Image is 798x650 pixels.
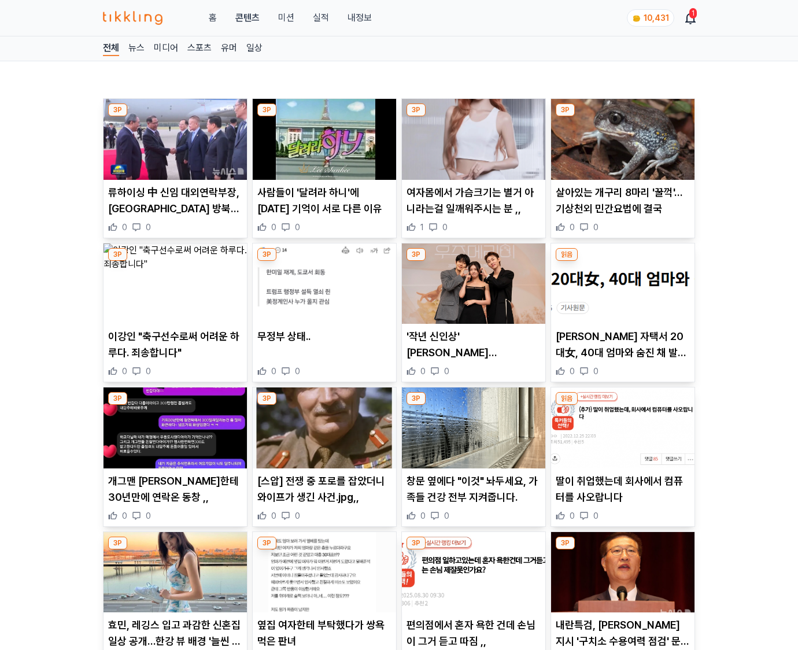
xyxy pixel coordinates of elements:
[122,365,127,377] span: 0
[407,473,541,505] p: 창문 옆에다 "이것" 놔두세요, 가족들 건강 전부 지켜줍니다.
[271,365,276,377] span: 0
[257,617,391,649] p: 옆집 여자한테 부탁했다가 쌍욕먹은 판녀
[570,365,575,377] span: 0
[257,104,276,116] div: 3P
[442,221,448,233] span: 0
[556,473,690,505] p: 딸이 취업했는데 회사에서 컴퓨터를 사오랍니다
[122,221,127,233] span: 0
[257,537,276,549] div: 3P
[253,532,396,613] img: 옆집 여자한테 부탁했다가 쌍욕먹은 판녀
[108,248,127,261] div: 3P
[420,510,426,522] span: 0
[103,41,119,56] a: 전체
[253,99,396,180] img: 사람들이 '달려라 하니'에 대한 기억이 서로 다른 이유
[407,617,541,649] p: 편의점에서 혼자 욕한 건데 손님이 그거 듣고 따짐 ,,
[103,11,162,25] img: 티끌링
[278,11,294,25] button: 미션
[689,8,697,19] div: 1
[252,98,397,238] div: 3P 사람들이 '달려라 하니'에 대한 기억이 서로 다른 이유 사람들이 '달려라 하니'에 [DATE] 기억이 서로 다른 이유 0 0
[295,221,300,233] span: 0
[551,98,695,238] div: 3P 살아있는 개구리 8마리 '꿀꺽'…기상천외 민간요법에 결국 살아있는 개구리 8마리 '꿀꺽'…기상천외 민간요법에 결국 0 0
[103,243,247,383] div: 3P 이강인 "축구선수로써 어려운 하루다. 죄송합니다" 이강인 "축구선수로써 어려운 하루다. 죄송합니다" 0 0
[401,243,546,383] div: 3P '작년 신인상' 서범준 "'우주메리미'로 받고 싶은 상? 베스트 커플상을 뺏어보겠다" '작년 신인상' [PERSON_NAME] "'[PERSON_NAME]메리미'로 받고...
[556,184,690,217] p: 살아있는 개구리 8마리 '꿀꺽'…기상천외 민간요법에 결국
[556,328,690,361] p: [PERSON_NAME] 자택서 20대女, 40대 엄마와 숨진 채 발견 ,,
[570,221,575,233] span: 0
[271,221,276,233] span: 0
[295,365,300,377] span: 0
[146,510,151,522] span: 0
[556,392,578,405] div: 읽음
[295,510,300,522] span: 0
[627,9,672,27] a: coin 10,431
[644,13,669,23] span: 10,431
[407,104,426,116] div: 3P
[103,98,247,238] div: 3P 류하이싱 中 신임 대외연락부장, 리창 방북에 동행 류하이싱 中 신임 대외연락부장, [GEOGRAPHIC_DATA] 방북에 동행 0 0
[246,41,263,56] a: 일상
[632,14,641,23] img: coin
[593,510,598,522] span: 0
[108,473,242,505] p: 개그맨 [PERSON_NAME]한테 30년만에 연락온 동창 ,,
[551,243,695,383] div: 읽음 장성 자택서 20대女, 40대 엄마와 숨진 채 발견 ,, [PERSON_NAME] 자택서 20대女, 40대 엄마와 숨진 채 발견 ,, 0 0
[444,510,449,522] span: 0
[570,510,575,522] span: 0
[146,365,151,377] span: 0
[420,221,424,233] span: 1
[108,617,242,649] p: 효민, 레깅스 입고 과감한 신혼집 일상 공개…한강 뷰 배경 '늘씬 볼륨 몸매' 과시
[444,365,449,377] span: 0
[108,392,127,405] div: 3P
[407,184,541,217] p: 여자몸에서 가슴크기는 별거 아니라는걸 일깨워주시는 분 ,,
[252,243,397,383] div: 3P 무정부 상태.. 무정부 상태.. 0 0
[257,184,391,217] p: 사람들이 '달려라 하니'에 [DATE] 기억이 서로 다른 이유
[103,387,247,527] div: 3P 개그맨 김대범한테 30년만에 연락온 동창 ,, 개그맨 [PERSON_NAME]한테 30년만에 연락온 동창 ,, 0 0
[108,537,127,549] div: 3P
[253,387,396,468] img: [스압] 전쟁 중 포로를 잡았더니 와이프가 생긴 사건.jpg,,
[593,221,598,233] span: 0
[108,104,127,116] div: 3P
[407,392,426,405] div: 3P
[122,510,127,522] span: 0
[104,243,247,324] img: 이강인 "축구선수로써 어려운 하루다. 죄송합니다"
[686,11,695,25] a: 1
[551,243,694,324] img: 장성 자택서 20대女, 40대 엄마와 숨진 채 발견 ,,
[313,11,329,25] a: 실적
[556,537,575,549] div: 3P
[108,184,242,217] p: 류하이싱 中 신임 대외연락부장, [GEOGRAPHIC_DATA] 방북에 동행
[108,328,242,361] p: 이강인 "축구선수로써 어려운 하루다. 죄송합니다"
[407,328,541,361] p: '작년 신인상' [PERSON_NAME] "'[PERSON_NAME]메리미'로 받고 싶은 상? 베스트 커플상을 뺏어보겠다"
[221,41,237,56] a: 유머
[402,532,545,613] img: 편의점에서 혼자 욕한 건데 손님이 그거 듣고 따짐 ,,
[209,11,217,25] a: 홈
[257,392,276,405] div: 3P
[556,248,578,261] div: 읽음
[257,248,276,261] div: 3P
[407,537,426,549] div: 3P
[128,41,145,56] a: 뉴스
[401,387,546,527] div: 3P 창문 옆에다 "이것" 놔두세요, 가족들 건강 전부 지켜줍니다. 창문 옆에다 "이것" 놔두세요, 가족들 건강 전부 지켜줍니다. 0 0
[551,387,695,527] div: 읽음 딸이 취업했는데 회사에서 컴퓨터를 사오랍니다 딸이 취업했는데 회사에서 컴퓨터를 사오랍니다 0 0
[348,11,372,25] a: 내정보
[551,99,694,180] img: 살아있는 개구리 8마리 '꿀꺽'…기상천외 민간요법에 결국
[104,387,247,468] img: 개그맨 김대범한테 30년만에 연락온 동창 ,,
[154,41,178,56] a: 미디어
[235,11,260,25] a: 콘텐츠
[257,473,391,505] p: [스압] 전쟁 중 포로를 잡았더니 와이프가 생긴 사건.jpg,,
[556,617,690,649] p: 내란특검, [PERSON_NAME] 지시 '구치소 수용여력 점검' 문건 확보(종합)
[402,243,545,324] img: '작년 신인상' 서범준 "'우주메리미'로 받고 싶은 상? 베스트 커플상을 뺏어보겠다"
[402,99,545,180] img: 여자몸에서 가슴크기는 별거 아니라는걸 일깨워주시는 분 ,,
[104,532,247,613] img: 효민, 레깅스 입고 과감한 신혼집 일상 공개…한강 뷰 배경 '늘씬 볼륨 몸매' 과시
[146,221,151,233] span: 0
[407,248,426,261] div: 3P
[556,104,575,116] div: 3P
[257,328,391,345] p: 무정부 상태..
[253,243,396,324] img: 무정부 상태..
[551,532,694,613] img: 내란특검, 박성재 지시 '구치소 수용여력 점검' 문건 확보(종합)
[402,387,545,468] img: 창문 옆에다 "이것" 놔두세요, 가족들 건강 전부 지켜줍니다.
[271,510,276,522] span: 0
[401,98,546,238] div: 3P 여자몸에서 가슴크기는 별거 아니라는걸 일깨워주시는 분 ,, 여자몸에서 가슴크기는 별거 아니라는걸 일깨워주시는 분 ,, 1 0
[593,365,598,377] span: 0
[104,99,247,180] img: 류하이싱 中 신임 대외연락부장, 리창 방북에 동행
[551,387,694,468] img: 딸이 취업했는데 회사에서 컴퓨터를 사오랍니다
[187,41,212,56] a: 스포츠
[420,365,426,377] span: 0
